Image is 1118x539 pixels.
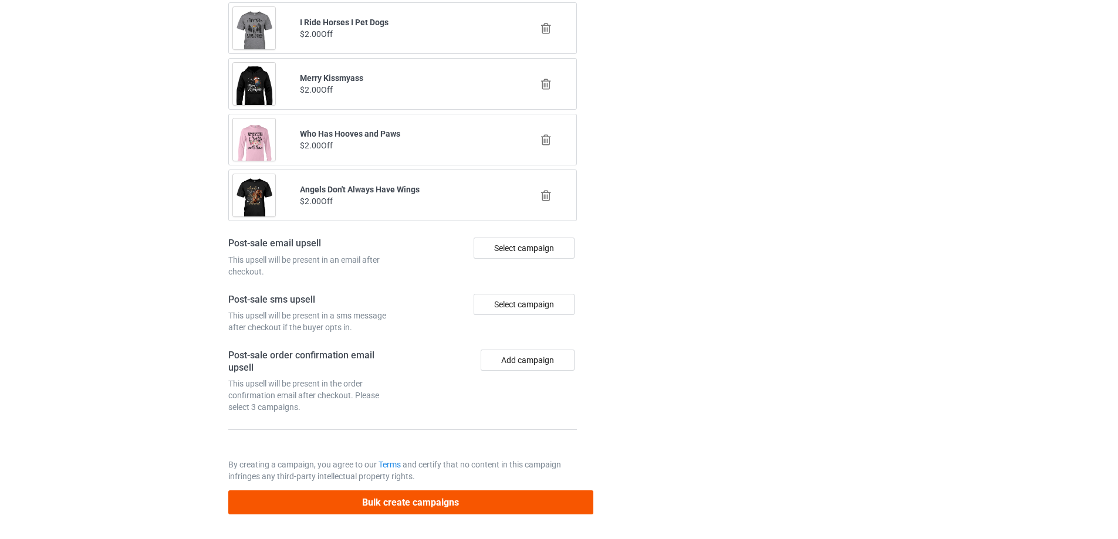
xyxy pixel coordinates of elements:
p: By creating a campaign, you agree to our and certify that no content in this campaign infringes a... [228,459,577,482]
div: Select campaign [474,294,575,315]
div: This upsell will be present in an email after checkout. [228,254,398,277]
div: $2.00 Off [300,195,506,207]
div: $2.00 Off [300,140,506,151]
div: This upsell will be present in a sms message after checkout if the buyer opts in. [228,310,398,333]
h4: Post-sale sms upsell [228,294,398,306]
b: I Ride Horses I Pet Dogs [300,18,389,27]
button: Bulk create campaigns [228,490,593,514]
a: Terms [379,460,401,469]
b: Merry Kissmyass [300,73,363,83]
div: $2.00 Off [300,28,506,40]
div: This upsell will be present in the order confirmation email after checkout. Please select 3 campa... [228,378,398,413]
b: Angels Don't Always Have Wings [300,185,420,194]
div: Select campaign [474,238,575,259]
h4: Post-sale order confirmation email upsell [228,350,398,374]
button: Add campaign [481,350,575,371]
b: Who Has Hooves and Paws [300,129,400,138]
div: $2.00 Off [300,84,506,96]
h4: Post-sale email upsell [228,238,398,250]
